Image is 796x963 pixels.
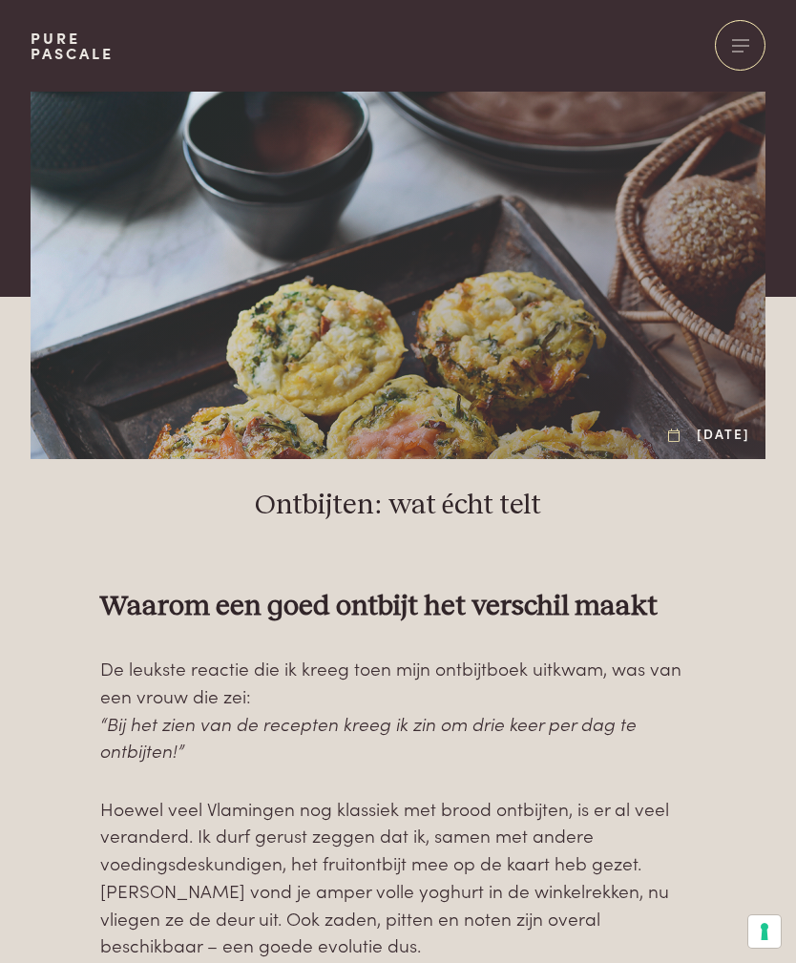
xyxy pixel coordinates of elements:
p: Hoewel veel Vlamingen nog klassiek met brood ontbijten, is er al veel veranderd. Ik durf gerust z... [100,795,696,959]
button: Uw voorkeuren voor toestemming voor trackingtechnologieën [748,915,781,948]
p: De leukste reactie die ik kreeg toen mijn ontbijtboek uitkwam, was van een vrouw die zei: [100,655,696,764]
h1: Ontbijten: wat écht telt [255,488,540,523]
a: PurePascale [31,31,114,61]
b: Waarom een goed ontbijt het verschil maakt [100,593,658,620]
i: “Bij het zien van de recepten kreeg ik zin om drie keer per dag te ontbijten!” [100,710,637,764]
div: [DATE] [668,424,751,444]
